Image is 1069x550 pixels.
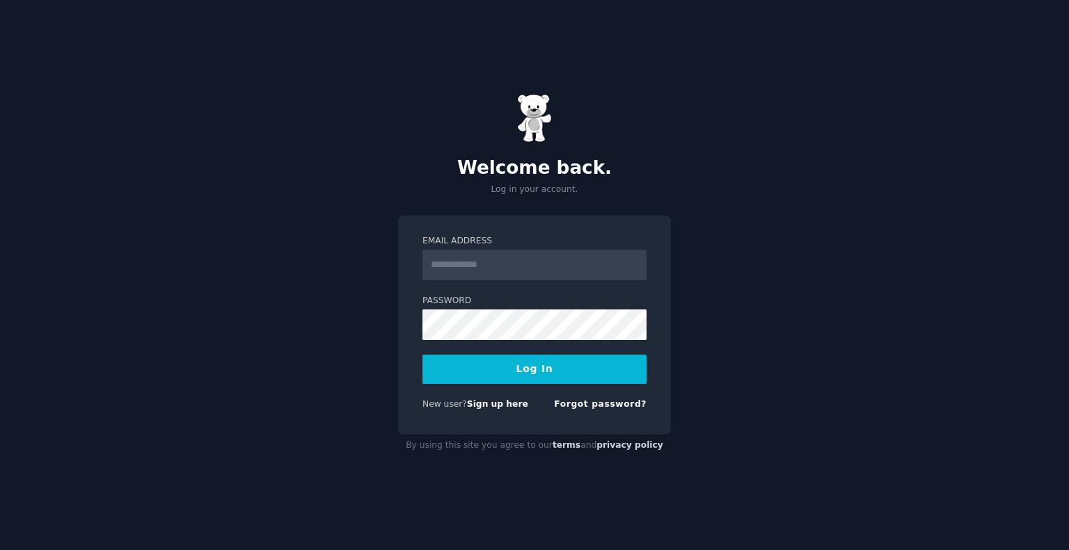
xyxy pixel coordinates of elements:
img: Gummy Bear [517,94,552,143]
a: Forgot password? [554,399,647,409]
a: Sign up here [467,399,528,409]
label: Email Address [422,235,647,248]
label: Password [422,295,647,307]
p: Log in your account. [398,184,671,196]
h2: Welcome back. [398,157,671,179]
button: Log In [422,355,647,384]
div: By using this site you agree to our and [398,435,671,457]
a: terms [553,440,580,450]
a: privacy policy [596,440,663,450]
span: New user? [422,399,467,409]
